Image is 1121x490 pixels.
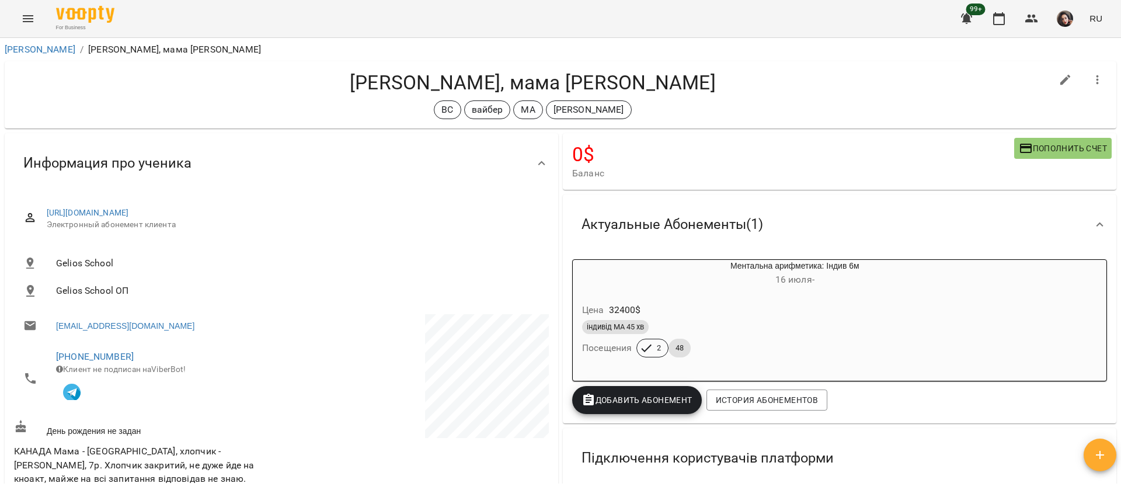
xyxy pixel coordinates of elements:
[56,6,114,23] img: Voopty Logo
[582,216,763,234] span: Актуальные Абонементы ( 1 )
[572,143,1014,166] h4: 0 $
[434,100,461,119] div: ВС
[464,100,511,119] div: вайбер
[1019,141,1107,155] span: Пополнить счет
[12,418,281,439] div: День рождения не задан
[5,43,1116,57] nav: breadcrumb
[582,393,692,407] span: Добавить Абонемент
[56,364,186,374] span: Клиент не подписан на ViberBot!
[56,284,539,298] span: Gelios School ОП
[63,384,81,401] img: Telegram
[582,302,604,318] h6: Цена
[472,103,503,117] p: вайбер
[546,100,632,119] div: [PERSON_NAME]
[521,103,535,117] p: МА
[572,386,702,414] button: Добавить Абонемент
[582,322,649,332] span: індивід МА 45 хв
[582,340,632,356] h6: Посещения
[1057,11,1073,27] img: 415cf204168fa55e927162f296ff3726.jpg
[1014,138,1112,159] button: Пополнить счет
[14,71,1052,95] h4: [PERSON_NAME], мама [PERSON_NAME]
[609,303,641,317] p: 32400 $
[629,260,961,288] div: Ментальна арифметика: Індив 6м
[47,219,539,231] span: Электронный абонемент клиента
[88,43,261,57] p: [PERSON_NAME], мама [PERSON_NAME]
[441,103,453,117] p: ВС
[56,24,114,32] span: For Business
[80,43,83,57] li: /
[563,428,1116,488] div: Підключення користувачів платформи
[573,260,961,371] button: Ментальна арифметика: Індив 6м16 июля- Цена32400$індивід МА 45 хвПосещения248
[56,320,194,332] a: [EMAIL_ADDRESS][DOMAIN_NAME]
[669,343,691,353] span: 48
[47,208,129,217] a: [URL][DOMAIN_NAME]
[966,4,986,15] span: 99+
[5,44,75,55] a: [PERSON_NAME]
[56,256,539,270] span: Gelios School
[1089,12,1102,25] span: RU
[775,274,814,285] span: 16 июля -
[573,260,629,288] div: Ментальна арифметика: Індив 6м
[56,351,134,362] a: [PHONE_NUMBER]
[5,133,558,193] div: Информация про ученика
[650,343,668,353] span: 2
[553,103,624,117] p: [PERSON_NAME]
[582,449,834,467] span: Підключення користувачів платформи
[1085,8,1107,29] button: RU
[23,154,192,172] span: Информация про ученика
[513,100,542,119] div: МА
[572,166,1014,180] span: Баланс
[14,5,42,33] button: Menu
[563,194,1116,255] div: Актуальные Абонементы(1)
[706,390,827,411] button: История абонементов
[56,376,88,407] button: Клиент подписан на VooptyBot
[716,393,818,407] span: История абонементов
